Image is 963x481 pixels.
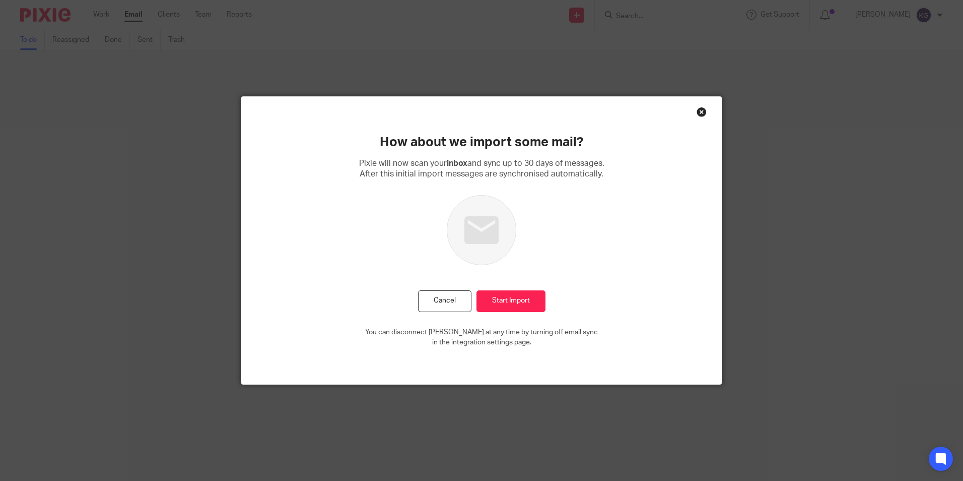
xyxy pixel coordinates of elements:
[697,107,707,117] div: Close this dialog window
[359,158,604,180] p: Pixie will now scan your and sync up to 30 days of messages. After this initial import messages a...
[447,159,467,167] b: inbox
[365,327,598,348] p: You can disconnect [PERSON_NAME] at any time by turning off email sync in the integration setting...
[380,134,583,151] h2: How about we import some mail?
[418,290,471,312] button: Cancel
[476,290,545,312] input: Start Import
